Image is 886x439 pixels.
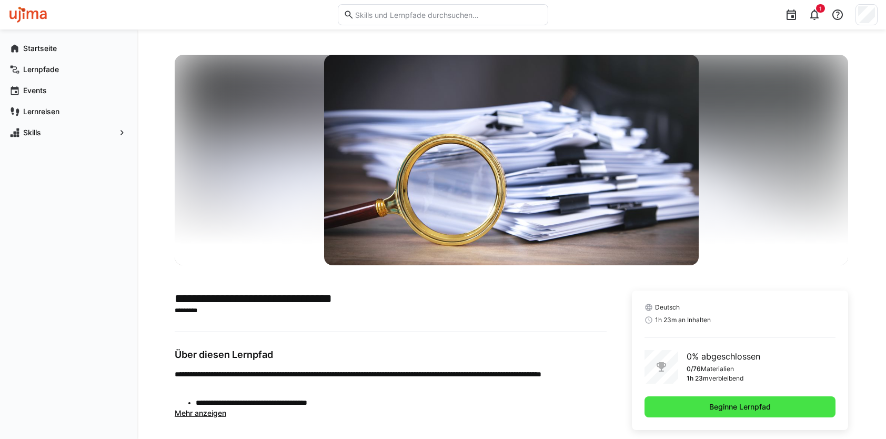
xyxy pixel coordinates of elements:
span: Mehr anzeigen [175,408,226,417]
p: 1h 23m [687,374,709,383]
p: verbleibend [709,374,743,383]
span: 1 [819,5,822,12]
span: Deutsch [655,303,680,312]
span: Beginne Lernpfad [708,402,772,412]
input: Skills und Lernpfade durchsuchen… [354,10,542,19]
h3: Über diesen Lernpfad [175,349,607,361]
p: 0% abgeschlossen [687,350,760,363]
span: 1h 23m an Inhalten [655,316,711,324]
p: Materialien [701,365,734,373]
button: Beginne Lernpfad [645,396,835,417]
p: 0/76 [687,365,701,373]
